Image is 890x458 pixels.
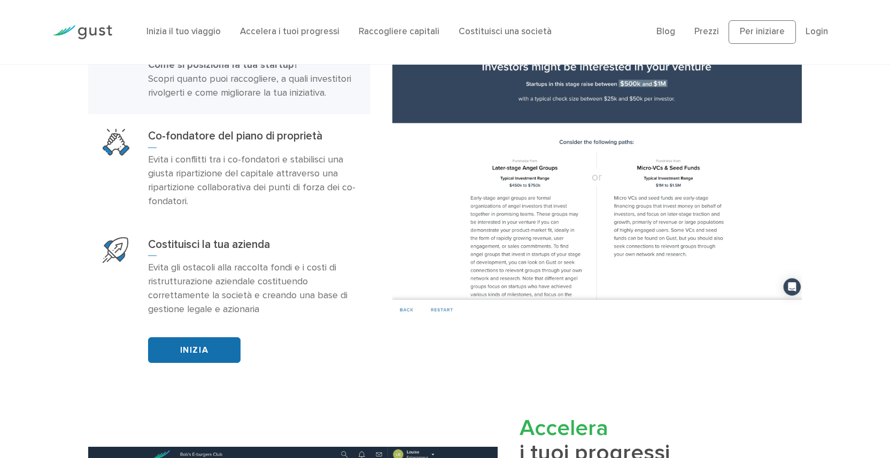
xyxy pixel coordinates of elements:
font: Scopri quanto puoi raccogliere, a quali investitori rivolgerti e come migliorare la tua iniziativa. [148,73,351,98]
a: Confronta la tua impresaConfronta la tua impresaCome si posiziona la tua startup? Scopri quanto p... [88,20,370,114]
a: Prezzi [694,26,719,37]
img: Proprietà del co-fondatore del piano [103,129,129,156]
img: Logo Gust [52,25,112,40]
a: Raccogliere capitali [359,26,439,37]
a: INIZIA [148,337,241,363]
font: Accelera [520,415,608,441]
font: Costituisci la tua azienda [148,238,270,251]
font: Come si posiziona la tua startup? [148,59,298,71]
img: Avvia la tua azienda [103,237,128,263]
font: INIZIA [180,345,209,355]
font: Evita i conflitti tra i co-fondatori e stabilisci una giusta ripartizione del capitale attraverso... [148,154,355,207]
font: Evita gli ostacoli alla raccolta fondi e i costi di ristrutturazione aziendale costituendo corret... [148,262,347,315]
a: Costituisci una società [459,26,552,37]
a: Accelera i tuoi progressi [240,26,339,37]
a: Avvia la tua aziendaCostituisci la tua aziendaEvita gli ostacoli alla raccolta fondi e i costi di... [88,223,370,331]
font: Co-fondatore del piano di proprietà [148,129,322,143]
font: Per iniziare [740,26,785,37]
a: Blog [656,26,675,37]
img: Confronta la tua impresa [392,4,802,319]
a: Per iniziare [729,20,796,44]
a: Inizia il tuo viaggio [146,26,221,37]
a: Login [806,26,828,37]
a: Proprietà del co-fondatore del pianoCo-fondatore del piano di proprietàEvita i conflitti tra i co... [88,114,370,223]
